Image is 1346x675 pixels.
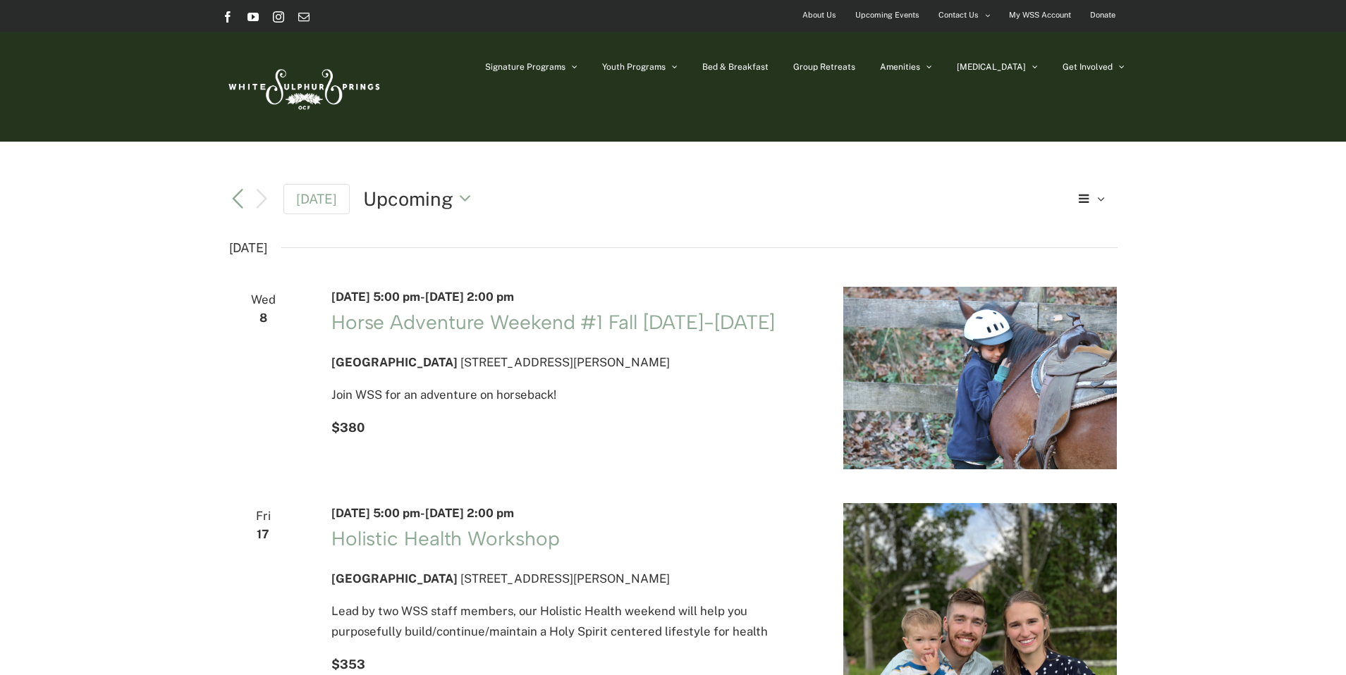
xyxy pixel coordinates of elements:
span: [MEDICAL_DATA] [957,63,1026,71]
a: [MEDICAL_DATA] [957,32,1038,102]
span: [GEOGRAPHIC_DATA] [331,355,458,369]
span: [GEOGRAPHIC_DATA] [331,571,458,586]
time: [DATE] [229,237,267,259]
span: [DATE] 5:00 pm [331,506,420,520]
span: 17 [229,524,298,545]
span: $380 [331,420,365,435]
span: Upcoming [363,185,453,212]
img: White Sulphur Springs Logo [222,54,384,120]
span: Fri [229,506,298,526]
button: Upcoming [363,185,479,212]
p: Lead by two WSS staff members, our Holistic Health weekend will help you purposefully build/conti... [331,601,810,643]
time: - [331,290,514,304]
a: Horse Adventure Weekend #1 Fall [DATE]-[DATE] [331,310,776,334]
span: Donate [1090,5,1115,25]
span: Youth Programs [602,63,666,71]
span: [DATE] 2:00 pm [425,290,514,304]
a: Instagram [273,11,284,23]
span: Amenities [880,63,920,71]
nav: Main Menu [485,32,1125,102]
span: Get Involved [1063,63,1113,71]
a: Holistic Health Workshop [331,526,560,550]
span: [STREET_ADDRESS][PERSON_NAME] [460,355,670,369]
span: [DATE] 5:00 pm [331,290,420,304]
span: [DATE] 2:00 pm [425,506,514,520]
span: Bed & Breakfast [702,63,769,71]
button: Next Events [253,187,270,210]
span: Wed [229,290,298,310]
span: Signature Programs [485,63,565,71]
a: YouTube [247,11,259,23]
a: Amenities [880,32,932,102]
span: My WSS Account [1009,5,1071,25]
span: $353 [331,657,365,671]
p: Join WSS for an adventure on horseback! [331,385,810,405]
img: IMG_1414 [843,287,1117,469]
a: Facebook [222,11,233,23]
a: Group Retreats [793,32,855,102]
a: Email [298,11,310,23]
a: [DATE] [283,184,350,214]
span: [STREET_ADDRESS][PERSON_NAME] [460,571,670,586]
span: Group Retreats [793,63,855,71]
a: Signature Programs [485,32,577,102]
a: Bed & Breakfast [702,32,769,102]
span: About Us [802,5,836,25]
span: Contact Us [938,5,979,25]
a: Get Involved [1063,32,1125,102]
time: - [331,506,514,520]
span: 8 [229,308,298,328]
a: Youth Programs [602,32,678,102]
span: Upcoming Events [855,5,919,25]
a: Previous Events [229,190,246,207]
